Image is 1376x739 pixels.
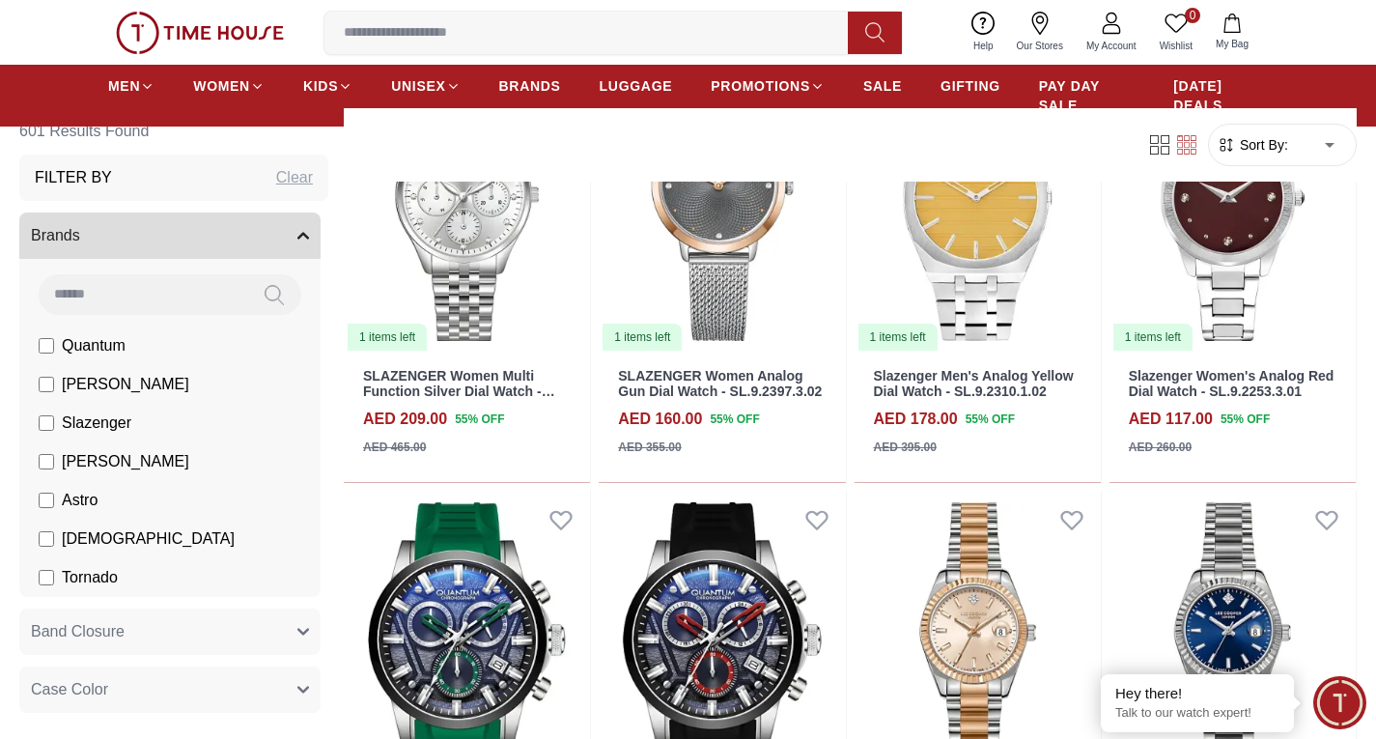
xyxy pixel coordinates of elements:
button: Sort By: [1217,135,1288,155]
a: [DATE] DEALS [1173,69,1268,123]
img: Slazenger Women's Analog Red Dial Watch - SL.9.2253.3.01 [1109,42,1356,353]
span: MEN [108,76,140,96]
span: My Bag [1208,37,1256,51]
span: 55 % OFF [966,411,1015,428]
button: Band Closure [19,609,321,655]
div: Chat Widget [1313,676,1366,729]
span: SALE [863,76,902,96]
span: [PERSON_NAME] [62,373,189,396]
img: SLAZENGER Women Multi Function Silver Dial Watch - SL.9.2404.4.01 [344,42,590,353]
span: [DEMOGRAPHIC_DATA] [62,527,235,551]
a: Slazenger Men's Analog Yellow Dial Watch - SL.9.2310.1.02 [874,368,1074,400]
h4: AED 117.00 [1129,408,1213,431]
button: Case Color [19,667,321,713]
button: Brands [19,213,321,259]
span: [PERSON_NAME] [62,450,189,473]
div: 1 items left [858,324,938,351]
a: 0Wishlist [1148,8,1204,57]
h6: 601 Results Found [19,108,328,155]
input: [PERSON_NAME] [39,454,54,469]
span: Tornado [62,566,118,589]
a: LUGGAGE [600,69,673,103]
a: Slazenger Women's Analog Red Dial Watch - SL.9.2253.3.01 [1129,368,1334,400]
span: WOMEN [193,76,250,96]
a: BRANDS [499,69,561,103]
div: AED 395.00 [874,439,937,456]
input: [DEMOGRAPHIC_DATA] [39,531,54,547]
span: My Account [1079,39,1144,53]
img: Slazenger Men's Analog Yellow Dial Watch - SL.9.2310.1.02 [855,42,1101,353]
span: Band Closure [31,620,125,643]
div: AED 355.00 [618,439,681,456]
span: Quantum [62,334,126,357]
span: BRANDS [499,76,561,96]
a: WOMEN [193,69,265,103]
a: GIFTING [941,69,1000,103]
button: My Bag [1204,10,1260,55]
div: Clear [276,166,313,189]
h3: Filter By [35,166,112,189]
span: Case Color [31,678,108,701]
h4: AED 160.00 [618,408,702,431]
span: UNISEX [391,76,445,96]
div: 1 items left [1113,324,1193,351]
input: Tornado [39,570,54,585]
a: MEN [108,69,154,103]
a: PROMOTIONS [711,69,825,103]
img: ... [116,12,284,54]
span: Wishlist [1152,39,1200,53]
a: UNISEX [391,69,460,103]
span: LUGGAGE [600,76,673,96]
a: SLAZENGER Women Multi Function Silver Dial Watch - SL.9.2404.4.01 [363,368,555,416]
img: SLAZENGER Women Analog Gun Dial Watch - SL.9.2397.3.02 [599,42,845,353]
span: GIFTING [941,76,1000,96]
div: AED 260.00 [1129,439,1192,456]
a: Help [962,8,1005,57]
a: PAY DAY SALE [1039,69,1135,123]
div: AED 465.00 [363,439,426,456]
span: 0 [1185,8,1200,23]
a: SLAZENGER Women Multi Function Silver Dial Watch - SL.9.2404.4.011 items left [344,42,590,353]
input: Slazenger [39,415,54,431]
span: PAY DAY SALE [1039,76,1135,115]
span: 55 % OFF [1221,411,1270,428]
input: Quantum [39,338,54,354]
h4: AED 178.00 [874,408,958,431]
div: 1 items left [348,324,427,351]
span: Astro [62,489,98,512]
span: Slazenger [62,412,131,435]
a: KIDS [303,69,352,103]
a: SLAZENGER Women Analog Gun Dial Watch - SL.9.2397.3.02 [618,368,822,400]
span: Our Stores [1009,39,1071,53]
span: 55 % OFF [710,411,759,428]
h4: AED 209.00 [363,408,447,431]
p: Talk to our watch expert! [1115,705,1279,722]
a: SLAZENGER Women Analog Gun Dial Watch - SL.9.2397.3.021 items left [599,42,845,353]
a: Slazenger Women's Analog Red Dial Watch - SL.9.2253.3.011 items left [1109,42,1356,353]
a: Slazenger Men's Analog Yellow Dial Watch - SL.9.2310.1.021 items left [855,42,1101,353]
div: Hey there! [1115,684,1279,703]
span: 55 % OFF [455,411,504,428]
span: Brands [31,224,80,247]
a: SALE [863,69,902,103]
a: Our Stores [1005,8,1075,57]
span: Sort By: [1236,135,1288,155]
span: KIDS [303,76,338,96]
span: PROMOTIONS [711,76,810,96]
span: Help [966,39,1001,53]
span: [DATE] DEALS [1173,76,1268,115]
div: 1 items left [603,324,682,351]
input: [PERSON_NAME] [39,377,54,392]
input: Astro [39,493,54,508]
